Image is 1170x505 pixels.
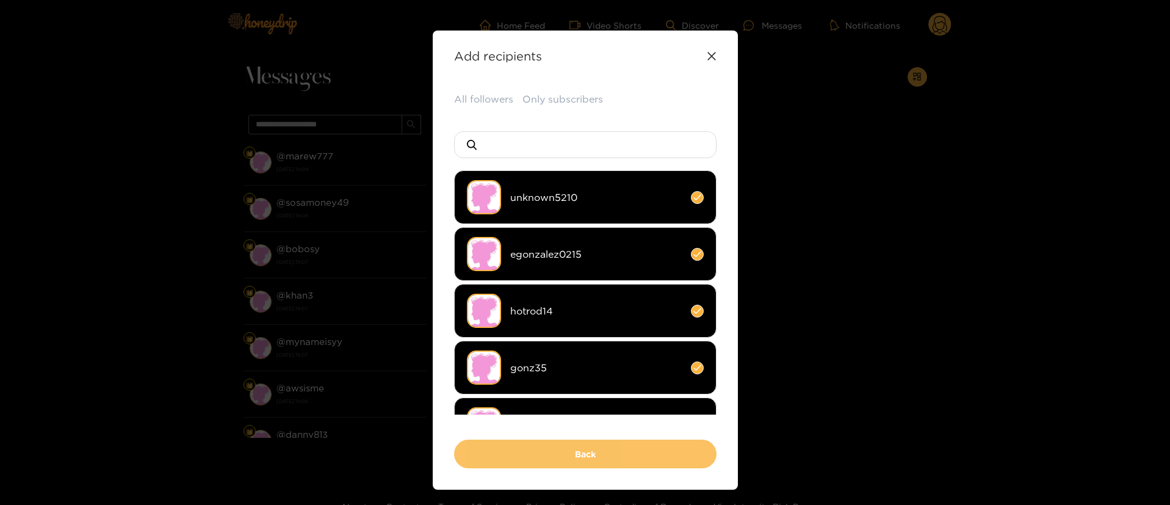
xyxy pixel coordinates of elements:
[510,247,682,261] span: egonzalez0215
[467,237,501,271] img: no-avatar.png
[467,407,501,441] img: no-avatar.png
[454,92,513,106] button: All followers
[467,294,501,328] img: no-avatar.png
[510,191,682,205] span: unknown5210
[467,351,501,385] img: no-avatar.png
[510,304,682,318] span: hotrod14
[510,361,682,375] span: gonz35
[454,440,717,468] button: Back
[454,49,542,63] strong: Add recipients
[467,180,501,214] img: no-avatar.png
[522,92,603,106] button: Only subscribers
